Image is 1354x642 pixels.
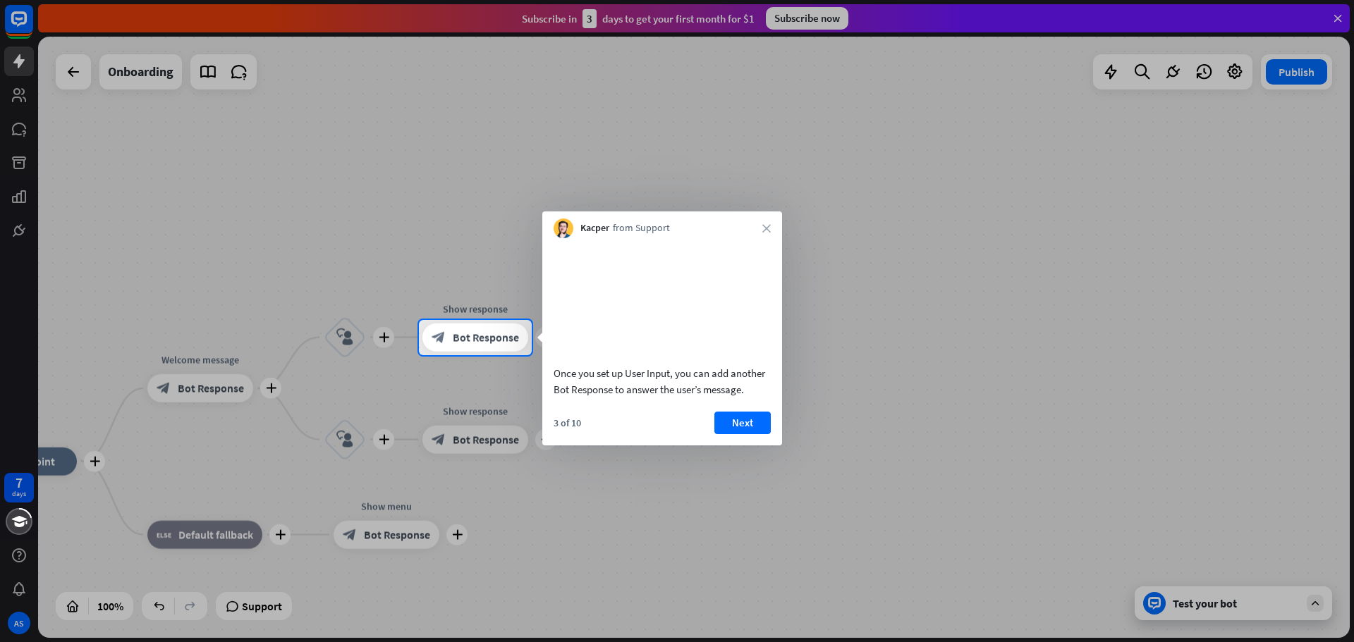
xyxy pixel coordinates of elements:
[580,221,609,235] span: Kacper
[714,412,771,434] button: Next
[762,224,771,233] i: close
[613,221,670,235] span: from Support
[554,365,771,397] div: Once you set up User Input, you can add another Bot Response to answer the user’s message.
[432,331,446,345] i: block_bot_response
[554,416,581,429] div: 3 of 10
[453,331,519,345] span: Bot Response
[11,6,54,48] button: Open LiveChat chat widget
